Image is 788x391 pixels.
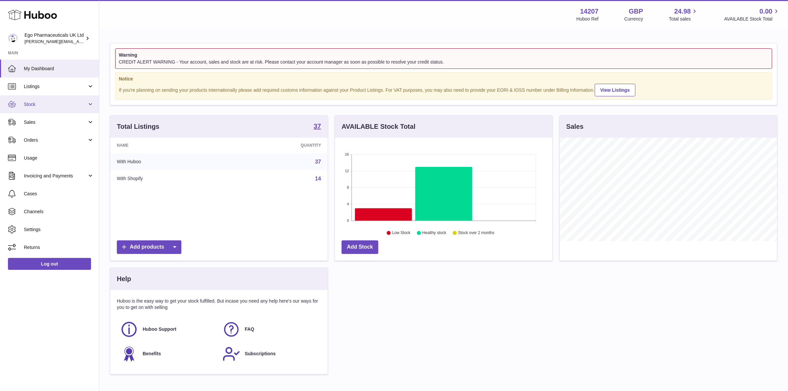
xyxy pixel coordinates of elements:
span: 0.00 [760,7,772,16]
th: Quantity [227,138,328,153]
span: Cases [24,191,94,197]
a: Huboo Support [120,320,216,338]
a: 37 [314,123,321,131]
span: Sales [24,119,87,125]
h3: Help [117,274,131,283]
span: AVAILABLE Stock Total [724,16,780,22]
p: Huboo is the easy way to get your stock fulfilled. But incase you need any help here's our ways f... [117,298,321,311]
text: 12 [345,169,349,173]
a: Subscriptions [222,345,318,363]
td: With Huboo [110,153,227,171]
a: Benefits [120,345,216,363]
a: 0.00 AVAILABLE Stock Total [724,7,780,22]
span: Subscriptions [245,351,276,357]
div: Huboo Ref [577,16,599,22]
div: CREDIT ALERT WARNING - Your account, sales and stock are at risk. Please contact your account man... [119,59,768,65]
a: View Listings [595,84,635,96]
h3: Total Listings [117,122,160,131]
a: 14 [315,176,321,181]
div: Ego Pharmaceuticals UK Ltd [24,32,84,45]
span: Listings [24,83,87,90]
strong: 37 [314,123,321,129]
strong: 14207 [580,7,599,16]
span: 24.98 [674,7,691,16]
span: Total sales [669,16,698,22]
a: 37 [315,159,321,165]
span: Settings [24,226,94,233]
div: Currency [625,16,643,22]
span: Orders [24,137,87,143]
div: If you're planning on sending your products internationally please add required customs informati... [119,83,768,97]
h3: Sales [566,122,583,131]
span: Usage [24,155,94,161]
span: Channels [24,209,94,215]
h3: AVAILABLE Stock Total [342,122,415,131]
a: FAQ [222,320,318,338]
a: 24.98 Total sales [669,7,698,22]
img: jane.bates@egopharm.com [8,33,18,43]
span: [PERSON_NAME][EMAIL_ADDRESS][PERSON_NAME][DOMAIN_NAME] [24,39,168,44]
span: Huboo Support [143,326,176,332]
strong: GBP [629,7,643,16]
th: Name [110,138,227,153]
a: Add products [117,240,181,254]
text: 16 [345,153,349,157]
a: Add Stock [342,240,378,254]
strong: Warning [119,52,768,58]
text: 4 [347,202,349,206]
strong: Notice [119,76,768,82]
text: Low Stock [392,231,411,235]
a: Log out [8,258,91,270]
text: Healthy stock [422,231,446,235]
text: 8 [347,186,349,190]
text: 0 [347,219,349,223]
span: Stock [24,101,87,108]
span: Benefits [143,351,161,357]
span: Invoicing and Payments [24,173,87,179]
text: Stock over 2 months [458,231,494,235]
span: My Dashboard [24,66,94,72]
span: Returns [24,244,94,251]
span: FAQ [245,326,255,332]
td: With Shopify [110,170,227,187]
